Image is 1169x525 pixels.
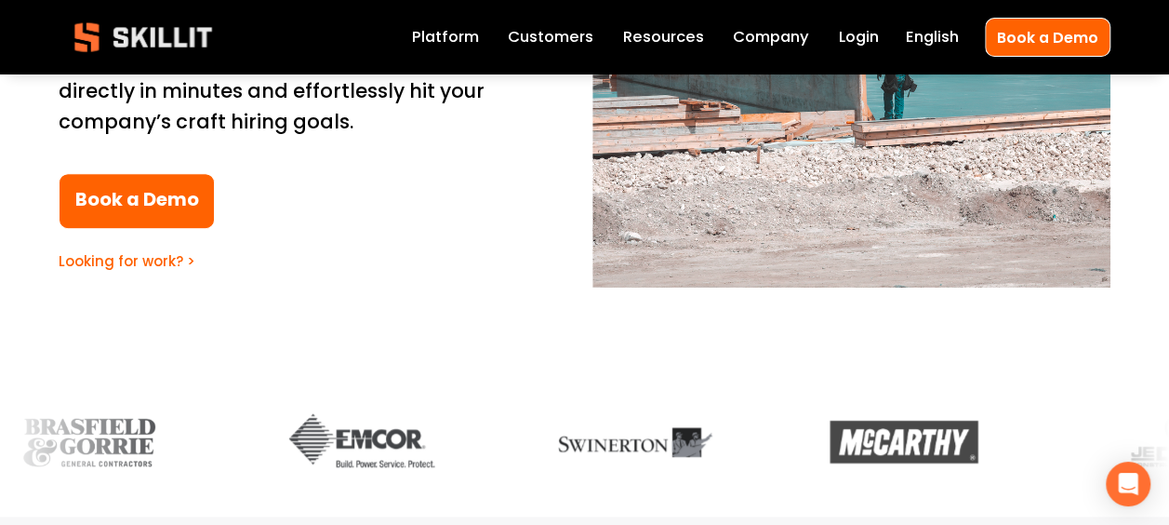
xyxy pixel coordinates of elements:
a: Book a Demo [59,173,216,229]
a: Company [733,24,809,50]
div: language picker [905,24,958,50]
a: folder dropdown [623,24,704,50]
span: English [905,26,958,49]
a: Login [838,24,878,50]
a: Customers [508,24,593,50]
img: Skillit [59,9,228,65]
span: Resources [623,26,704,49]
p: Find the best skilled trade workers seeking [DEMOGRAPHIC_DATA] employment, connect directly in mi... [59,12,532,138]
a: Platform [412,24,479,50]
a: Looking for work? > [59,251,195,271]
div: Open Intercom Messenger [1106,462,1150,506]
a: Book a Demo [985,18,1110,56]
